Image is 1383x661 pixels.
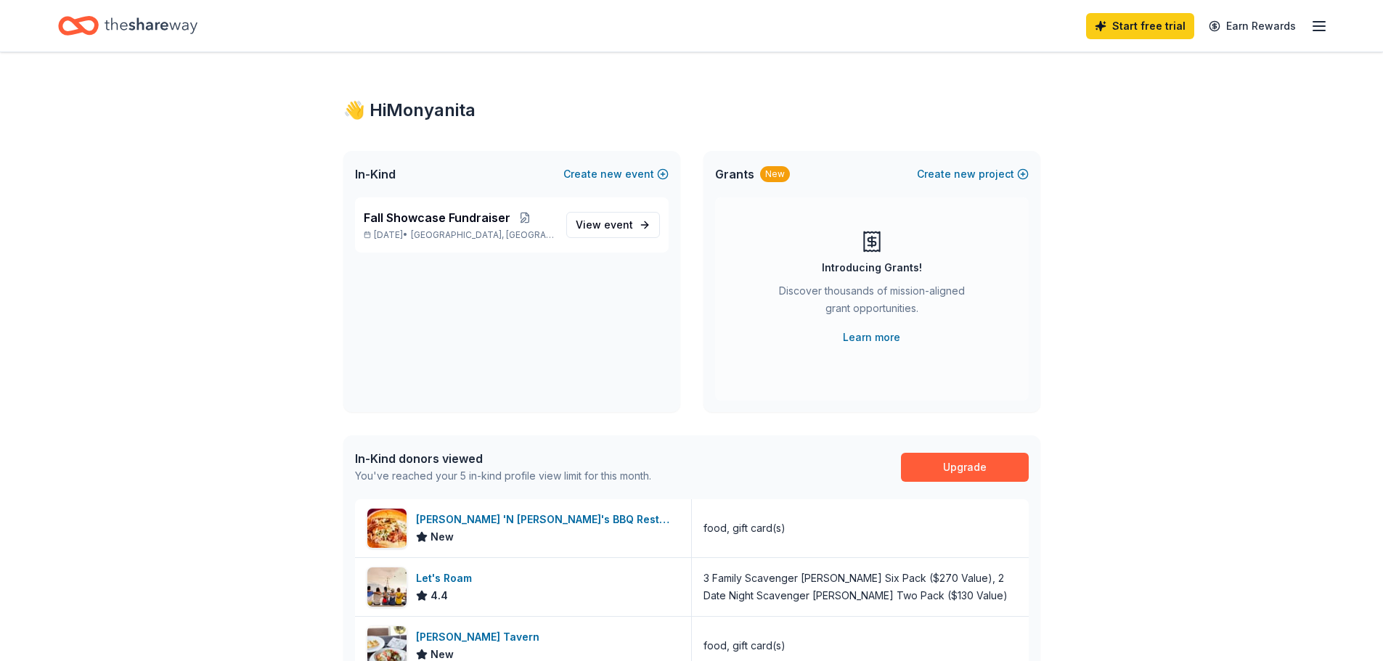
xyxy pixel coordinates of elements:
[343,99,1040,122] div: 👋 Hi Monyanita
[1200,13,1305,39] a: Earn Rewards
[600,165,622,183] span: new
[901,453,1029,482] a: Upgrade
[576,216,633,234] span: View
[703,520,786,537] div: food, gift card(s)
[604,218,633,231] span: event
[563,165,669,183] button: Createnewevent
[355,450,651,467] div: In-Kind donors viewed
[954,165,976,183] span: new
[1086,13,1194,39] a: Start free trial
[367,567,407,607] img: Image for Let's Roam
[364,229,555,241] p: [DATE] •
[355,165,396,183] span: In-Kind
[431,528,454,546] span: New
[364,209,510,226] span: Fall Showcase Fundraiser
[843,329,900,346] a: Learn more
[822,259,922,276] div: Introducing Grants!
[355,467,651,485] div: You've reached your 5 in-kind profile view limit for this month.
[416,628,545,646] div: [PERSON_NAME] Tavern
[566,212,660,238] a: View event
[703,637,786,654] div: food, gift card(s)
[431,587,448,604] span: 4.4
[917,165,1029,183] button: Createnewproject
[58,9,197,43] a: Home
[411,229,554,241] span: [GEOGRAPHIC_DATA], [GEOGRAPHIC_DATA]
[773,282,971,323] div: Discover thousands of mission-aligned grant opportunities.
[367,509,407,548] img: Image for Jim 'N Nick's BBQ Restaurant
[416,511,680,528] div: [PERSON_NAME] 'N [PERSON_NAME]'s BBQ Restaurant
[715,165,754,183] span: Grants
[703,570,1017,604] div: 3 Family Scavenger [PERSON_NAME] Six Pack ($270 Value), 2 Date Night Scavenger [PERSON_NAME] Two ...
[416,570,478,587] div: Let's Roam
[760,166,790,182] div: New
